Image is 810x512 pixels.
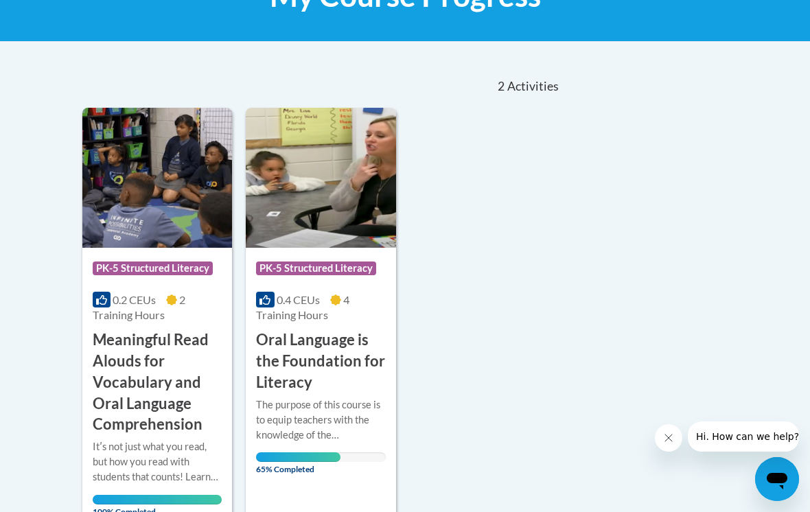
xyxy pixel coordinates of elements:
span: 0.2 CEUs [113,293,156,306]
iframe: Message from company [688,421,799,452]
span: Activities [507,79,559,94]
span: PK-5 Structured Literacy [93,261,213,275]
span: PK-5 Structured Literacy [256,261,376,275]
div: Itʹs not just what you read, but how you read with students that counts! Learn how you can make y... [93,439,222,485]
div: Your progress [93,495,222,504]
img: Course Logo [246,108,395,248]
h3: Meaningful Read Alouds for Vocabulary and Oral Language Comprehension [93,329,222,435]
div: The purpose of this course is to equip teachers with the knowledge of the components of oral lang... [256,397,385,443]
iframe: Button to launch messaging window [755,457,799,501]
span: 65% Completed [256,452,340,474]
span: 2 [498,79,505,94]
div: Your progress [256,452,340,462]
img: Course Logo [82,108,232,248]
iframe: Close message [655,424,682,452]
span: 0.4 CEUs [277,293,320,306]
h3: Oral Language is the Foundation for Literacy [256,329,385,393]
span: 4 Training Hours [256,293,349,321]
